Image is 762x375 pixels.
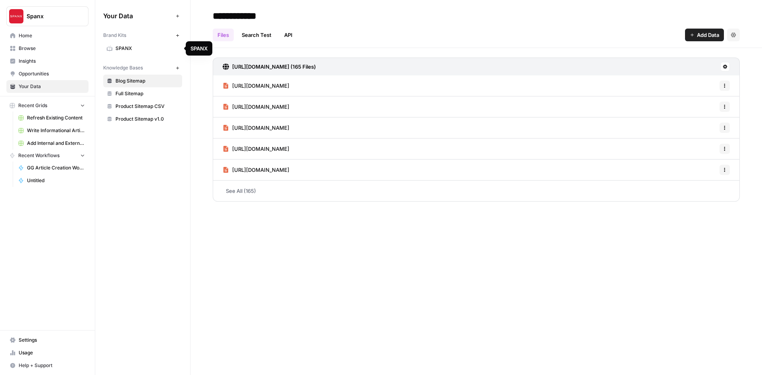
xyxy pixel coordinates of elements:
[190,44,208,52] div: SPANX
[223,58,316,75] a: [URL][DOMAIN_NAME] (165 Files)
[223,138,289,159] a: [URL][DOMAIN_NAME]
[6,100,89,112] button: Recent Grids
[6,150,89,162] button: Recent Workflows
[213,181,740,201] a: See All (165)
[223,117,289,138] a: [URL][DOMAIN_NAME]
[223,160,289,180] a: [URL][DOMAIN_NAME]
[18,152,60,159] span: Recent Workflows
[223,96,289,117] a: [URL][DOMAIN_NAME]
[6,6,89,26] button: Workspace: Spanx
[232,63,316,71] h3: [URL][DOMAIN_NAME] (165 Files)
[6,29,89,42] a: Home
[19,337,85,344] span: Settings
[19,45,85,52] span: Browse
[6,42,89,55] a: Browse
[19,32,85,39] span: Home
[27,114,85,121] span: Refresh Existing Content
[27,140,85,147] span: Add Internal and External Links
[18,102,47,109] span: Recent Grids
[685,29,724,41] button: Add Data
[6,67,89,80] a: Opportunities
[103,42,182,55] a: SPANX
[115,90,179,97] span: Full Sitemap
[223,75,289,96] a: [URL][DOMAIN_NAME]
[697,31,719,39] span: Add Data
[15,162,89,174] a: GG Article Creation Workflow
[232,124,289,132] span: [URL][DOMAIN_NAME]
[6,55,89,67] a: Insights
[27,177,85,184] span: Untitled
[103,75,182,87] a: Blog Sitemap
[15,124,89,137] a: Write Informational Article
[232,103,289,111] span: [URL][DOMAIN_NAME]
[103,64,143,71] span: Knowledge Bases
[9,9,23,23] img: Spanx Logo
[19,362,85,369] span: Help + Support
[103,113,182,125] a: Product Sitemap v1.0
[27,127,85,134] span: Write Informational Article
[103,87,182,100] a: Full Sitemap
[15,174,89,187] a: Untitled
[6,334,89,346] a: Settings
[115,45,179,52] span: SPANX
[279,29,297,41] a: API
[232,145,289,153] span: [URL][DOMAIN_NAME]
[6,346,89,359] a: Usage
[115,77,179,85] span: Blog Sitemap
[115,115,179,123] span: Product Sitemap v1.0
[27,12,75,20] span: Spanx
[15,112,89,124] a: Refresh Existing Content
[19,83,85,90] span: Your Data
[6,359,89,372] button: Help + Support
[19,349,85,356] span: Usage
[237,29,276,41] a: Search Test
[213,29,234,41] a: Files
[103,100,182,113] a: Product Sitemap CSV
[19,70,85,77] span: Opportunities
[103,32,126,39] span: Brand Kits
[103,11,173,21] span: Your Data
[115,103,179,110] span: Product Sitemap CSV
[15,137,89,150] a: Add Internal and External Links
[27,164,85,171] span: GG Article Creation Workflow
[232,82,289,90] span: [URL][DOMAIN_NAME]
[232,166,289,174] span: [URL][DOMAIN_NAME]
[19,58,85,65] span: Insights
[6,80,89,93] a: Your Data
